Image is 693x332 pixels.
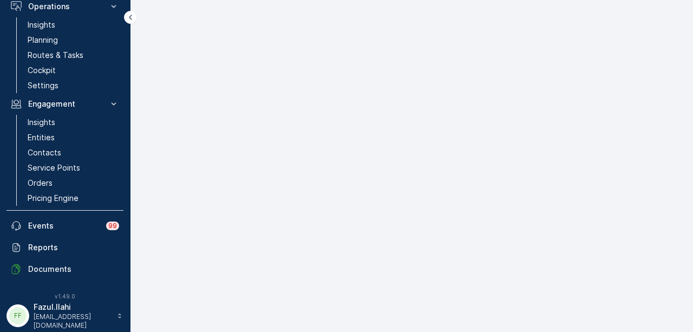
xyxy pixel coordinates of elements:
[6,302,123,330] button: FFFazul.Ilahi[EMAIL_ADDRESS][DOMAIN_NAME]
[23,115,123,130] a: Insights
[6,215,123,237] a: Events99
[28,178,53,188] p: Orders
[9,307,27,324] div: FF
[28,117,55,128] p: Insights
[108,222,117,230] p: 99
[34,302,112,313] p: Fazul.Ilahi
[23,78,123,93] a: Settings
[28,220,100,231] p: Events
[6,93,123,115] button: Engagement
[23,191,123,206] a: Pricing Engine
[23,145,123,160] a: Contacts
[28,264,119,275] p: Documents
[28,162,80,173] p: Service Points
[23,130,123,145] a: Entities
[28,19,55,30] p: Insights
[6,293,123,300] span: v 1.49.0
[23,48,123,63] a: Routes & Tasks
[34,313,112,330] p: [EMAIL_ADDRESS][DOMAIN_NAME]
[6,258,123,280] a: Documents
[23,175,123,191] a: Orders
[23,32,123,48] a: Planning
[28,1,102,12] p: Operations
[28,50,83,61] p: Routes & Tasks
[28,132,55,143] p: Entities
[28,242,119,253] p: Reports
[23,63,123,78] a: Cockpit
[28,193,79,204] p: Pricing Engine
[28,80,58,91] p: Settings
[23,160,123,175] a: Service Points
[23,17,123,32] a: Insights
[28,65,56,76] p: Cockpit
[28,35,58,45] p: Planning
[6,237,123,258] a: Reports
[28,99,102,109] p: Engagement
[28,147,61,158] p: Contacts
